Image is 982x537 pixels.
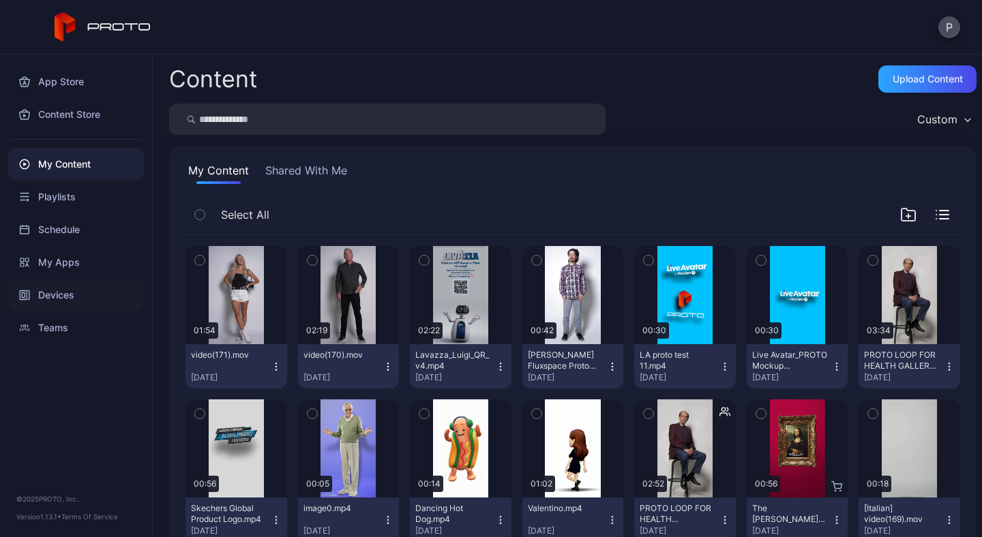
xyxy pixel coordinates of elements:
[415,503,490,525] div: Dancing Hot Dog.mp4
[303,350,378,360] div: video(170).mov
[303,503,378,514] div: image0.mp4
[8,65,144,98] a: App Store
[528,503,603,514] div: Valentino.mp4
[415,525,495,536] div: [DATE]
[864,503,939,525] div: [Italian] video(169).mov
[221,206,269,223] span: Select All
[938,16,960,38] button: P
[864,350,939,371] div: PROTO LOOP FOR HEALTH GALLERY v5.mp4
[410,344,511,388] button: Lavazza_Luigi_QR_v4.mp4[DATE]
[752,525,832,536] div: [DATE]
[415,350,490,371] div: Lavazza_Luigi_QR_v4.mp4
[747,344,848,388] button: Live Avatar_PROTO Mockup [DATE].mp4[DATE]
[634,344,736,388] button: LA proto test 11.mp4[DATE]
[8,181,144,213] a: Playlists
[298,344,400,388] button: video(170).mov[DATE]
[917,112,957,126] div: Custom
[303,372,383,383] div: [DATE]
[752,350,827,371] div: Live Avatar_PROTO Mockup 09.17.25.mp4
[8,213,144,246] a: Schedule
[640,525,719,536] div: [DATE]
[640,503,715,525] div: PROTO LOOP FOR HEALTH GALLERY.mp4
[169,67,257,91] div: Content
[8,98,144,131] a: Content Store
[752,503,827,525] div: The Mona Lisa.mp4
[415,372,495,383] div: [DATE]
[752,372,832,383] div: [DATE]
[859,344,960,388] button: PROTO LOOP FOR HEALTH GALLERY v5.mp4[DATE]
[191,525,271,536] div: [DATE]
[16,493,136,504] div: © 2025 PROTO, Inc.
[191,350,266,360] div: video(171).mov
[864,525,944,536] div: [DATE]
[528,372,608,383] div: [DATE]
[185,162,252,184] button: My Content
[303,525,383,536] div: [DATE]
[910,104,977,135] button: Custom
[185,344,287,388] button: video(171).mov[DATE]
[8,246,144,279] a: My Apps
[878,65,977,93] button: Upload Content
[528,350,603,371] div: Corbett Fluxspace Proto Demo.mp4
[263,162,350,184] button: Shared With Me
[528,525,608,536] div: [DATE]
[8,279,144,311] a: Devices
[8,311,144,344] a: Teams
[61,512,118,521] a: Terms Of Service
[16,512,61,521] span: Version 1.13.1 •
[640,350,715,371] div: LA proto test 11.mp4
[522,344,624,388] button: [PERSON_NAME] Fluxspace Proto Demo.mp4[DATE]
[640,372,719,383] div: [DATE]
[8,148,144,181] a: My Content
[191,503,266,525] div: Skechers Global Product Logo.mp4
[191,372,271,383] div: [DATE]
[893,74,963,85] div: Upload Content
[864,372,944,383] div: [DATE]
